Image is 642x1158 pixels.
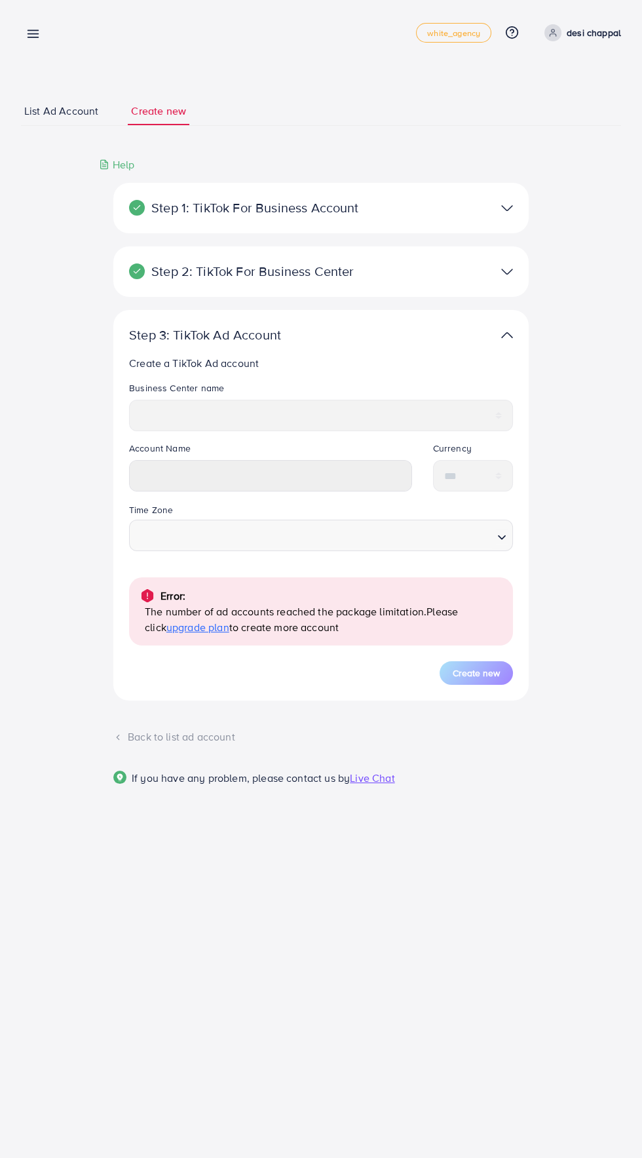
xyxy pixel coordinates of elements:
[129,327,378,343] p: Step 3: TikTok Ad Account
[416,23,491,43] a: white_agency
[160,588,185,604] p: Error:
[453,666,500,680] span: Create new
[440,661,513,685] button: Create new
[501,262,513,281] img: TikTok partner
[113,729,529,744] div: Back to list ad account
[501,199,513,218] img: TikTok partner
[129,442,412,460] legend: Account Name
[24,104,98,119] span: List Ad Account
[129,381,513,400] legend: Business Center name
[166,620,229,634] span: upgrade plan
[113,771,126,784] img: Popup guide
[427,29,480,37] span: white_agency
[539,24,621,41] a: desi chappal
[129,355,513,371] p: Create a TikTok Ad account
[135,524,492,548] input: Search for option
[567,25,621,41] p: desi chappal
[586,1099,632,1148] iframe: Chat
[129,200,378,216] p: Step 1: TikTok For Business Account
[99,157,135,172] div: Help
[145,604,458,634] span: Please click to create more account
[131,104,186,119] span: Create new
[140,588,155,604] img: alert
[350,771,394,785] span: Live Chat
[129,520,513,551] div: Search for option
[145,604,502,635] p: The number of ad accounts reached the package limitation.
[129,263,378,279] p: Step 2: TikTok For Business Center
[501,326,513,345] img: TikTok partner
[433,442,514,460] legend: Currency
[129,503,173,516] label: Time Zone
[132,771,350,785] span: If you have any problem, please contact us by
